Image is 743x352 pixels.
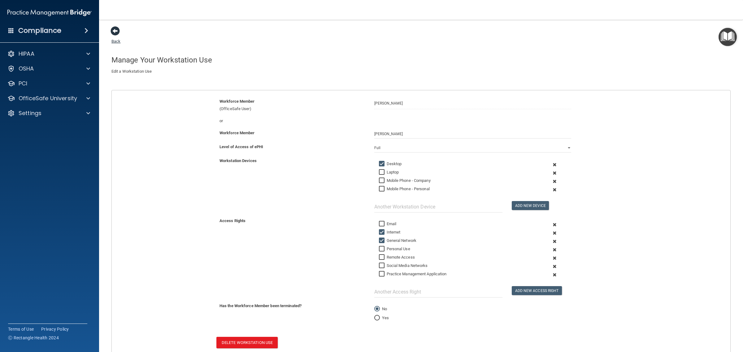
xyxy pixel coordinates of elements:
[7,6,92,19] img: PMB logo
[219,99,255,104] b: Workforce Member
[374,307,380,311] input: No
[8,326,34,332] a: Terms of Use
[379,262,428,269] label: Social Media Networks
[7,65,90,72] a: OSHA
[636,309,736,333] iframe: Drift Widget Chat Controller
[379,230,386,235] input: Internet
[379,160,402,168] label: Desktop
[379,169,399,176] label: Laptop
[379,220,397,228] label: Email
[379,272,386,277] input: Practice Management Application
[379,185,430,193] label: Mobile Phone - Personal
[379,161,386,166] input: Desktop
[111,56,731,64] h4: Manage Your Workstation Use
[19,65,34,72] p: OSHA
[19,80,27,87] p: PCI
[379,170,386,175] input: Laptop
[374,286,502,298] input: Another Access Right
[19,95,77,102] p: OfficeSafe University
[379,254,415,261] label: Remote Access
[18,26,61,35] h4: Compliance
[379,247,386,251] input: Personal Use
[379,238,386,243] input: General Network
[111,32,120,44] a: Back
[219,218,245,223] b: Access Rights
[379,178,386,183] input: Mobile Phone - Company
[41,326,69,332] a: Privacy Policy
[379,229,401,236] label: Internet
[19,50,34,58] p: HIPAA
[8,335,59,341] span: Ⓒ Rectangle Health 2024
[719,28,737,46] button: Open Resource Center
[379,221,386,226] input: Email
[7,80,90,87] a: PCI
[216,337,278,348] button: Delete Workstation Use
[19,109,41,117] p: Settings
[215,117,370,125] div: or
[379,245,410,253] label: Personal Use
[7,50,90,58] a: HIPAA
[374,316,380,320] input: Yes
[379,263,386,268] input: Social Media Networks
[379,270,447,278] label: Practice Management Application
[374,314,389,322] label: Yes
[219,144,263,149] b: Level of Access of ePHI
[219,131,255,135] b: Workforce Member
[215,98,370,113] div: (OfficeSafe User)
[374,98,571,109] input: Search by name or email
[512,201,549,210] button: Add New Device
[374,201,502,212] input: Another Workstation Device
[374,129,571,139] input: Enter Manually
[512,286,562,295] button: Add New Access Right
[111,69,152,74] span: Edit a Workstation Use
[219,158,257,163] b: Workstation Devices
[7,109,90,117] a: Settings
[219,303,302,308] b: Has the Workforce Member been terminated?
[379,187,386,191] input: Mobile Phone - Personal
[379,237,417,244] label: General Network
[374,305,387,313] label: No
[7,95,90,102] a: OfficeSafe University
[379,255,386,260] input: Remote Access
[379,177,431,184] label: Mobile Phone - Company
